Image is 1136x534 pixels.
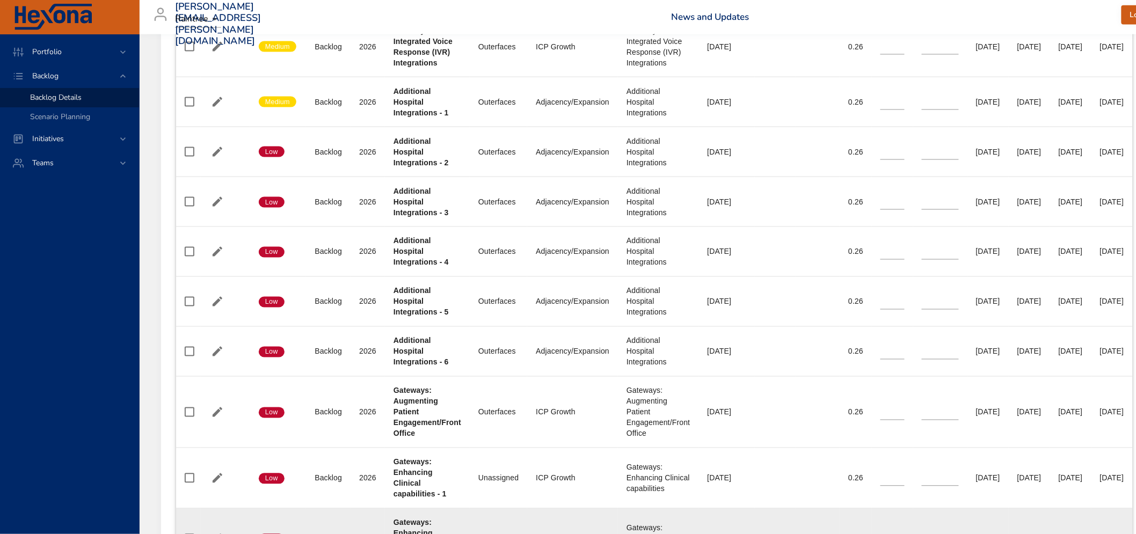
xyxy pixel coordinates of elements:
[536,407,609,418] div: ICP Growth
[708,296,746,307] div: [DATE]
[627,86,690,118] div: Additional Hospital Integrations
[1059,346,1083,357] div: [DATE]
[24,47,70,57] span: Portfolio
[209,343,225,360] button: Edit Project Details
[478,346,519,357] div: Outerfaces
[976,41,1000,52] div: [DATE]
[848,147,863,157] div: 0.26
[259,408,285,418] span: Low
[1100,97,1124,107] div: [DATE]
[209,244,225,260] button: Edit Project Details
[394,87,449,117] b: Additional Hospital Integrations - 1
[478,147,519,157] div: Outerfaces
[708,97,746,107] div: [DATE]
[848,41,863,52] div: 0.26
[478,473,519,484] div: Unassigned
[1100,147,1124,157] div: [DATE]
[478,196,519,207] div: Outerfaces
[394,287,449,317] b: Additional Hospital Integrations - 5
[536,346,609,357] div: Adjacency/Expansion
[1017,407,1042,418] div: [DATE]
[359,196,376,207] div: 2026
[259,197,285,207] span: Low
[848,296,863,307] div: 0.26
[209,404,225,420] button: Edit Project Details
[976,407,1000,418] div: [DATE]
[24,71,67,81] span: Backlog
[627,236,690,268] div: Additional Hospital Integrations
[536,147,609,157] div: Adjacency/Expansion
[30,92,82,103] span: Backlog Details
[478,407,519,418] div: Outerfaces
[627,136,690,168] div: Additional Hospital Integrations
[848,246,863,257] div: 0.26
[259,97,296,107] span: Medium
[259,347,285,357] span: Low
[394,137,449,167] b: Additional Hospital Integrations - 2
[478,41,519,52] div: Outerfaces
[1059,473,1083,484] div: [DATE]
[1017,196,1042,207] div: [DATE]
[1100,407,1124,418] div: [DATE]
[13,4,93,31] img: Hexona
[315,41,342,52] div: Backlog
[848,97,863,107] div: 0.26
[1100,473,1124,484] div: [DATE]
[627,286,690,318] div: Additional Hospital Integrations
[394,26,453,67] b: Gateways: Integrated Voice Response (IVR) Integrations
[209,470,225,486] button: Edit Project Details
[359,346,376,357] div: 2026
[976,246,1000,257] div: [DATE]
[627,385,690,439] div: Gateways: Augmenting Patient Engagement/Front Office
[359,296,376,307] div: 2026
[1059,407,1083,418] div: [DATE]
[848,196,863,207] div: 0.26
[708,346,746,357] div: [DATE]
[175,1,261,47] h3: [PERSON_NAME][EMAIL_ADDRESS][PERSON_NAME][DOMAIN_NAME]
[1059,196,1083,207] div: [DATE]
[209,294,225,310] button: Edit Project Details
[976,296,1000,307] div: [DATE]
[1017,473,1042,484] div: [DATE]
[976,97,1000,107] div: [DATE]
[394,187,449,217] b: Additional Hospital Integrations - 3
[1059,41,1083,52] div: [DATE]
[1059,97,1083,107] div: [DATE]
[1100,41,1124,52] div: [DATE]
[536,196,609,207] div: Adjacency/Expansion
[315,407,342,418] div: Backlog
[976,147,1000,157] div: [DATE]
[1059,246,1083,257] div: [DATE]
[359,407,376,418] div: 2026
[359,246,376,257] div: 2026
[708,407,746,418] div: [DATE]
[1100,296,1124,307] div: [DATE]
[394,386,461,438] b: Gateways: Augmenting Patient Engagement/Front Office
[315,473,342,484] div: Backlog
[478,246,519,257] div: Outerfaces
[627,186,690,218] div: Additional Hospital Integrations
[259,247,285,257] span: Low
[708,147,746,157] div: [DATE]
[708,246,746,257] div: [DATE]
[976,346,1000,357] div: [DATE]
[1100,196,1124,207] div: [DATE]
[359,41,376,52] div: 2026
[30,112,90,122] span: Scenario Planning
[1059,296,1083,307] div: [DATE]
[315,246,342,257] div: Backlog
[24,158,62,168] span: Teams
[259,42,296,52] span: Medium
[536,473,609,484] div: ICP Growth
[536,97,609,107] div: Adjacency/Expansion
[627,25,690,68] div: Gateways: Integrated Voice Response (IVR) Integrations
[671,11,749,23] a: News and Updates
[976,196,1000,207] div: [DATE]
[478,97,519,107] div: Outerfaces
[315,97,342,107] div: Backlog
[209,94,225,110] button: Edit Project Details
[708,196,746,207] div: [DATE]
[976,473,1000,484] div: [DATE]
[315,147,342,157] div: Backlog
[708,473,746,484] div: [DATE]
